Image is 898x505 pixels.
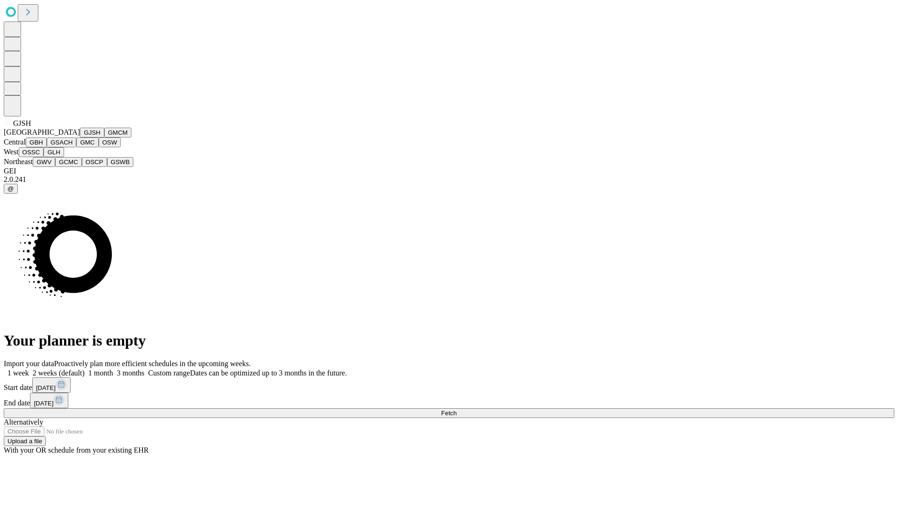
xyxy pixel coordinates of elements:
[4,332,894,349] h1: Your planner is empty
[19,147,44,157] button: OSSC
[4,408,894,418] button: Fetch
[36,384,56,391] span: [DATE]
[4,436,46,446] button: Upload a file
[43,147,64,157] button: GLH
[4,138,26,146] span: Central
[26,137,47,147] button: GBH
[7,369,29,377] span: 1 week
[32,377,71,393] button: [DATE]
[47,137,76,147] button: GSACH
[117,369,145,377] span: 3 months
[54,360,251,368] span: Proactively plan more efficient schedules in the upcoming weeks.
[104,128,131,137] button: GMCM
[33,157,55,167] button: GWV
[107,157,134,167] button: GSWB
[4,158,33,166] span: Northeast
[13,119,31,127] span: GJSH
[7,185,14,192] span: @
[190,369,347,377] span: Dates can be optimized up to 3 months in the future.
[30,393,68,408] button: [DATE]
[441,410,456,417] span: Fetch
[76,137,98,147] button: GMC
[4,418,43,426] span: Alternatively
[4,167,894,175] div: GEI
[34,400,53,407] span: [DATE]
[4,184,18,194] button: @
[4,377,894,393] div: Start date
[4,360,54,368] span: Import your data
[33,369,85,377] span: 2 weeks (default)
[99,137,121,147] button: OSW
[4,393,894,408] div: End date
[82,157,107,167] button: OSCP
[4,175,894,184] div: 2.0.241
[88,369,113,377] span: 1 month
[4,128,80,136] span: [GEOGRAPHIC_DATA]
[80,128,104,137] button: GJSH
[4,148,19,156] span: West
[148,369,190,377] span: Custom range
[55,157,82,167] button: GCMC
[4,446,149,454] span: With your OR schedule from your existing EHR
